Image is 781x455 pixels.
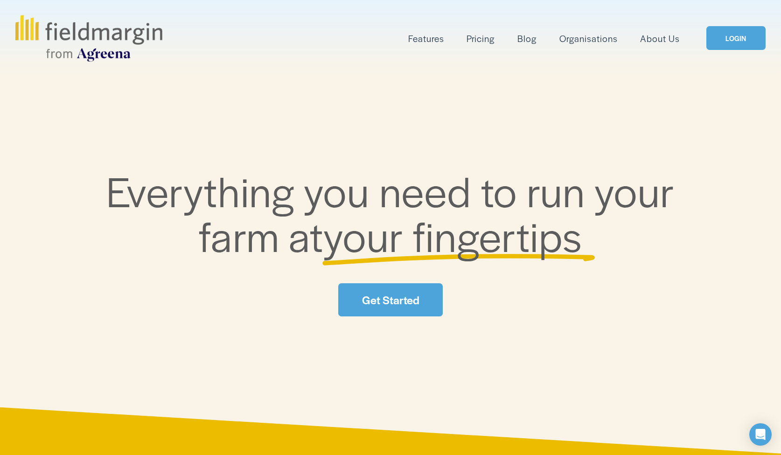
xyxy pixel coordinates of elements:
[408,30,444,46] a: folder dropdown
[338,283,443,316] a: Get Started
[323,206,582,264] span: your fingertips
[559,30,618,46] a: Organisations
[408,32,444,45] span: Features
[706,26,765,50] a: LOGIN
[106,161,684,264] span: Everything you need to run your farm at
[640,30,680,46] a: About Us
[749,423,772,446] div: Open Intercom Messenger
[467,30,495,46] a: Pricing
[517,30,537,46] a: Blog
[15,15,162,62] img: fieldmargin.com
